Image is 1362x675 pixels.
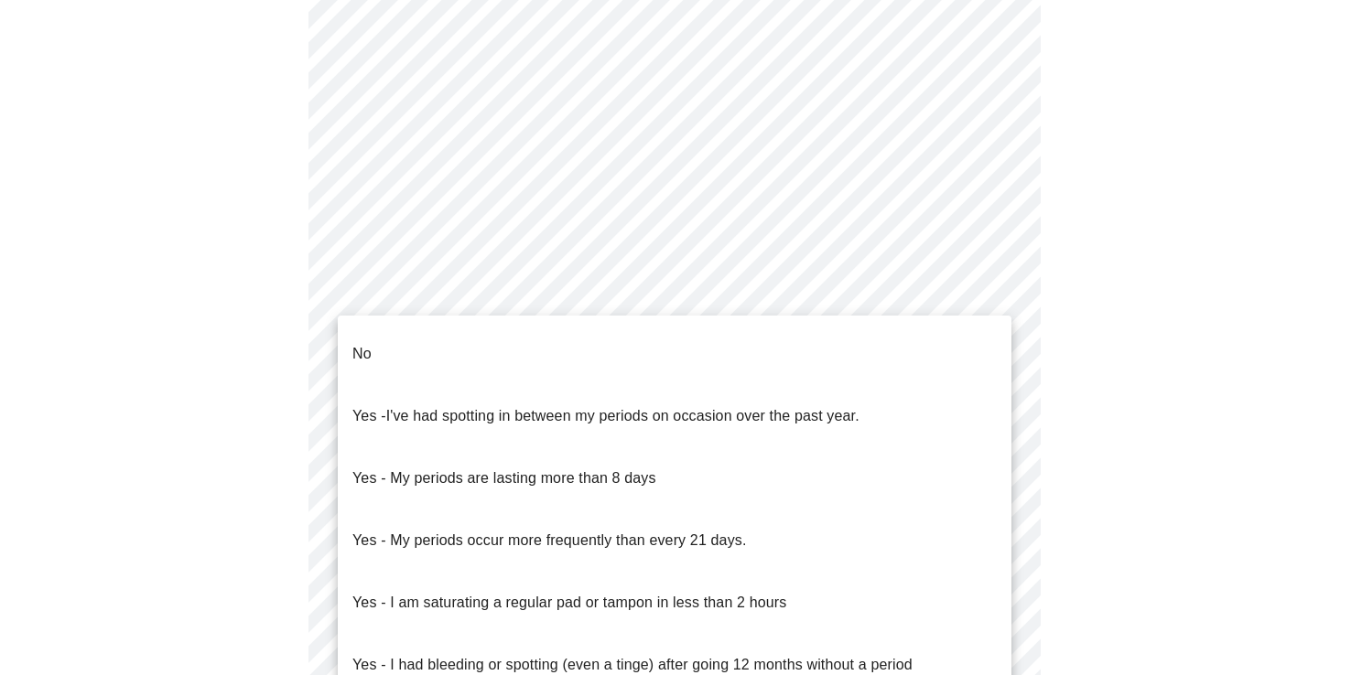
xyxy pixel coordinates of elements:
p: No [352,343,372,365]
p: Yes - My periods are lasting more than 8 days [352,467,656,489]
p: Yes - [352,405,859,427]
p: Yes - My periods occur more frequently than every 21 days. [352,530,747,552]
p: Yes - I am saturating a regular pad or tampon in less than 2 hours [352,592,786,614]
span: I've had spotting in between my periods on occasion over the past year. [386,408,859,423]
